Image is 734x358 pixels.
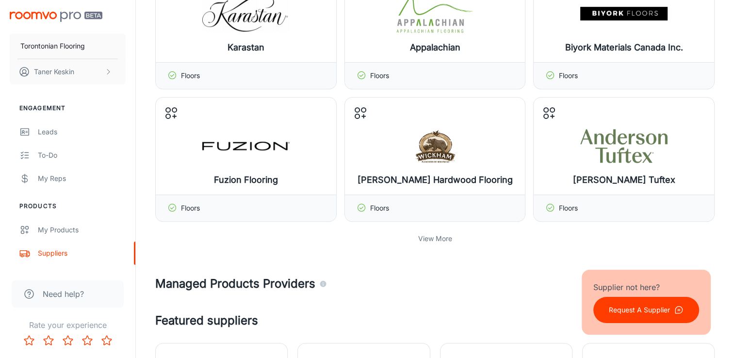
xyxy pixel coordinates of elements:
[38,127,126,137] div: Leads
[370,203,389,213] p: Floors
[593,297,699,323] button: Request A Supplier
[10,12,102,22] img: Roomvo PRO Beta
[155,312,715,329] h4: Featured suppliers
[418,233,452,244] p: View More
[181,70,200,81] p: Floors
[559,203,578,213] p: Floors
[8,319,128,331] p: Rate your experience
[38,248,126,259] div: Suppliers
[38,225,126,235] div: My Products
[58,331,78,350] button: Rate 3 star
[319,275,327,293] div: Agencies and suppliers who work with us to automatically identify the specific products you carry
[38,173,126,184] div: My Reps
[155,275,715,293] h4: Managed Products Providers
[593,281,699,293] p: Supplier not here?
[19,331,39,350] button: Rate 1 star
[43,288,84,300] span: Need help?
[370,70,389,81] p: Floors
[10,59,126,84] button: Taner Keskin
[10,33,126,59] button: Torontonian Flooring
[39,331,58,350] button: Rate 2 star
[609,305,670,315] p: Request A Supplier
[97,331,116,350] button: Rate 5 star
[181,203,200,213] p: Floors
[34,66,74,77] p: Taner Keskin
[20,41,85,51] p: Torontonian Flooring
[38,150,126,161] div: To-do
[78,331,97,350] button: Rate 4 star
[559,70,578,81] p: Floors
